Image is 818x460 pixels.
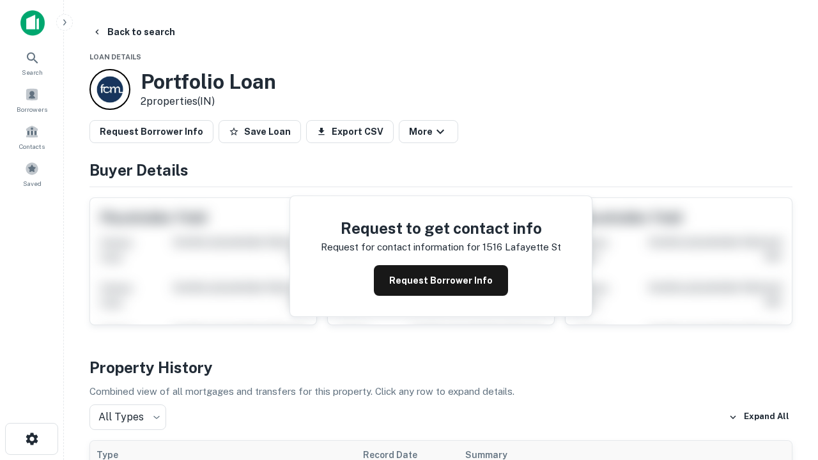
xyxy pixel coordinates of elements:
button: Expand All [725,408,792,427]
span: Search [22,67,43,77]
button: More [399,120,458,143]
span: Saved [23,178,42,188]
h3: Portfolio Loan [141,70,276,94]
a: Search [4,45,60,80]
h4: Request to get contact info [321,217,561,240]
a: Borrowers [4,82,60,117]
a: Saved [4,157,60,191]
a: Contacts [4,119,60,154]
button: Request Borrower Info [89,120,213,143]
span: Borrowers [17,104,47,114]
button: Save Loan [219,120,301,143]
p: 2 properties (IN) [141,94,276,109]
button: Export CSV [306,120,394,143]
div: All Types [89,404,166,430]
span: Loan Details [89,53,141,61]
button: Back to search [87,20,180,43]
p: Combined view of all mortgages and transfers for this property. Click any row to expand details. [89,384,792,399]
span: Contacts [19,141,45,151]
p: Request for contact information for [321,240,480,255]
p: 1516 lafayette st [482,240,561,255]
iframe: Chat Widget [754,317,818,378]
h4: Property History [89,356,792,379]
img: capitalize-icon.png [20,10,45,36]
h4: Buyer Details [89,158,792,181]
button: Request Borrower Info [374,265,508,296]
